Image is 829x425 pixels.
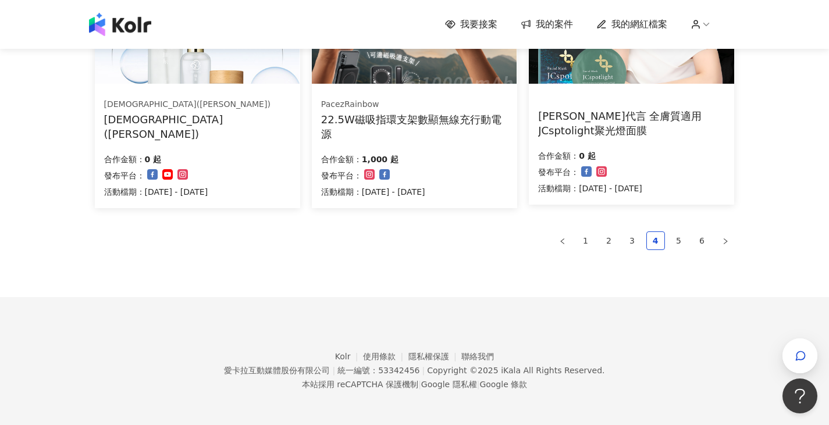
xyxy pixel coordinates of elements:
a: Kolr [335,352,363,361]
li: 4 [646,231,665,250]
span: | [332,366,335,375]
a: 4 [647,232,664,249]
span: 本站採用 reCAPTCHA 保護機制 [302,377,527,391]
span: | [422,366,425,375]
p: 發布平台： [538,165,579,179]
a: 6 [693,232,711,249]
li: 5 [670,231,688,250]
li: 1 [577,231,595,250]
p: 活動檔期：[DATE] - [DATE] [104,185,208,199]
span: | [418,380,421,389]
span: left [559,238,566,245]
span: right [722,238,729,245]
div: Copyright © 2025 All Rights Reserved. [427,366,604,375]
div: 統一編號：53342456 [337,366,419,375]
span: 我的網紅檔案 [611,18,667,31]
a: 我要接案 [445,18,497,31]
a: 我的網紅檔案 [596,18,667,31]
a: 5 [670,232,688,249]
div: [PERSON_NAME]代言 全膚質適用 JCsptolight聚光燈面膜 [538,109,725,138]
p: 發布平台： [321,169,362,183]
iframe: Help Scout Beacon - Open [782,378,817,413]
p: 發布平台： [104,169,145,183]
a: Google 隱私權 [421,380,477,389]
div: [DEMOGRAPHIC_DATA]([PERSON_NAME]) [104,99,290,110]
a: 隱私權保護 [408,352,462,361]
a: 3 [624,232,641,249]
p: 活動檔期：[DATE] - [DATE] [321,185,425,199]
span: 我的案件 [536,18,573,31]
div: PacezRainbow [321,99,507,110]
p: 合作金額： [321,152,362,166]
button: left [553,231,572,250]
p: 活動檔期：[DATE] - [DATE] [538,181,642,195]
a: 我的案件 [521,18,573,31]
a: 2 [600,232,618,249]
li: 3 [623,231,642,250]
p: 0 起 [145,152,162,166]
a: 使用條款 [363,352,408,361]
li: Previous Page [553,231,572,250]
a: 聯絡我們 [461,352,494,361]
p: 1,000 起 [362,152,399,166]
div: 22.5W磁吸指環支架數顯無線充行動電源 [321,112,508,141]
div: 愛卡拉互動媒體股份有限公司 [224,366,330,375]
a: Google 條款 [479,380,527,389]
a: 1 [577,232,595,249]
img: logo [89,13,151,36]
p: 合作金額： [538,149,579,163]
div: [DEMOGRAPHIC_DATA]([PERSON_NAME]) [104,112,291,141]
p: 0 起 [579,149,596,163]
span: 我要接案 [460,18,497,31]
button: right [716,231,735,250]
span: | [477,380,480,389]
a: iKala [501,366,521,375]
p: 合作金額： [104,152,145,166]
li: Next Page [716,231,735,250]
